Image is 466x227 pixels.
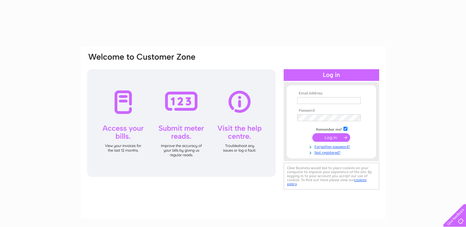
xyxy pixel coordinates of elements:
th: Password: [296,109,367,113]
td: Remember me? [296,126,367,132]
a: Not registered? [297,149,367,155]
th: Email Address: [296,91,367,96]
div: Clear Business would like to place cookies on your computer to improve your experience of the sit... [284,163,379,189]
input: Submit [312,133,350,142]
a: cookies policy [287,178,367,186]
a: Forgotten password? [297,143,367,149]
